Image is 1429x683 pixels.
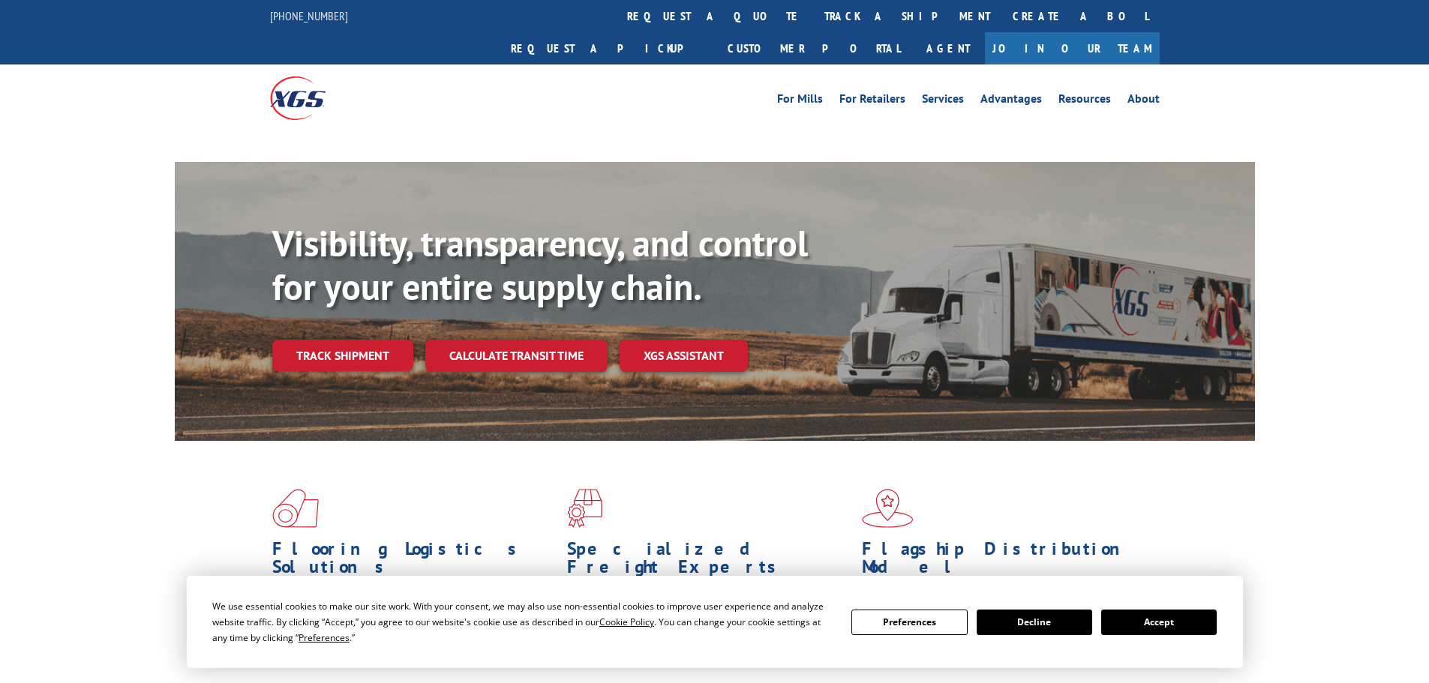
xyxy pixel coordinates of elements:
[777,93,823,109] a: For Mills
[716,32,911,64] a: Customer Portal
[599,616,654,628] span: Cookie Policy
[985,32,1160,64] a: Join Our Team
[272,489,319,528] img: xgs-icon-total-supply-chain-intelligence-red
[187,576,1243,668] div: Cookie Consent Prompt
[212,598,833,646] div: We use essential cookies to make our site work. With your consent, we may also use non-essential ...
[272,220,808,310] b: Visibility, transparency, and control for your entire supply chain.
[567,540,851,583] h1: Specialized Freight Experts
[839,93,905,109] a: For Retailers
[272,340,413,371] a: Track shipment
[1127,93,1160,109] a: About
[862,540,1145,583] h1: Flagship Distribution Model
[299,631,350,644] span: Preferences
[1101,610,1217,635] button: Accept
[862,489,914,528] img: xgs-icon-flagship-distribution-model-red
[620,340,748,372] a: XGS ASSISTANT
[270,8,348,23] a: [PHONE_NUMBER]
[500,32,716,64] a: Request a pickup
[977,610,1092,635] button: Decline
[425,340,608,372] a: Calculate transit time
[1058,93,1111,109] a: Resources
[567,489,602,528] img: xgs-icon-focused-on-flooring-red
[851,610,967,635] button: Preferences
[922,93,964,109] a: Services
[911,32,985,64] a: Agent
[980,93,1042,109] a: Advantages
[272,540,556,583] h1: Flooring Logistics Solutions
